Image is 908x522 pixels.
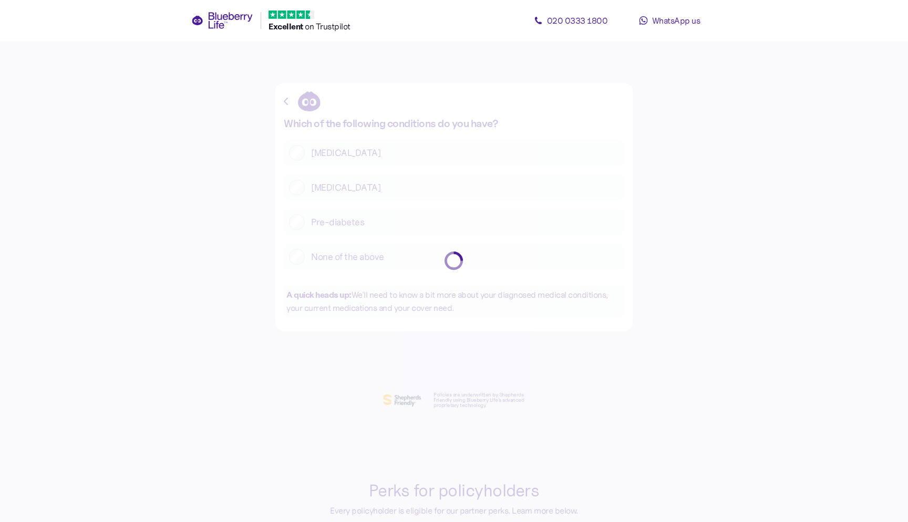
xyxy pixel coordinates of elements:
span: 020 0333 1800 [547,15,608,26]
span: WhatsApp us [652,15,700,26]
span: on Trustpilot [305,21,350,32]
a: 020 0333 1800 [523,10,618,31]
span: Excellent ️ [269,21,305,32]
a: WhatsApp us [622,10,717,31]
